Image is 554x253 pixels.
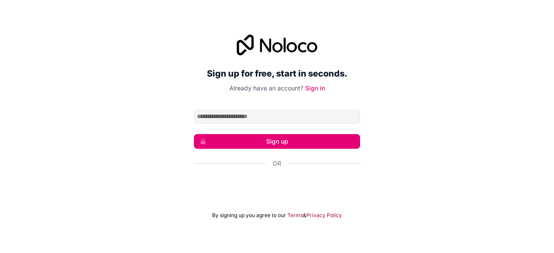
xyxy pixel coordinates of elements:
a: Privacy Policy [306,212,342,219]
button: Sign up [194,134,360,149]
iframe: Sign in with Google Button [190,177,364,196]
input: Email address [194,110,360,124]
a: Terms [287,212,303,219]
span: Or [273,159,281,168]
span: Already have an account? [229,84,303,92]
span: & [303,212,306,219]
a: Sign in [305,84,325,92]
span: By signing up you agree to our [212,212,286,219]
h2: Sign up for free, start in seconds. [194,66,360,81]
